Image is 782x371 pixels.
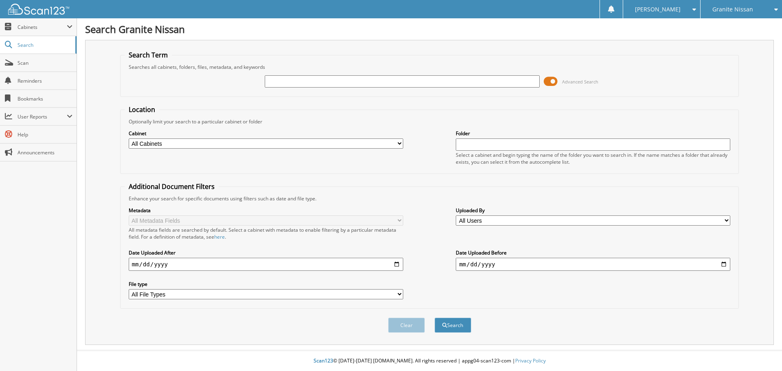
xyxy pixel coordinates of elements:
div: Select a cabinet and begin typing the name of the folder you want to search in. If the name match... [456,151,730,165]
input: end [456,258,730,271]
h1: Search Granite Nissan [85,22,774,36]
label: Metadata [129,207,403,214]
span: User Reports [18,113,67,120]
input: start [129,258,403,271]
div: Enhance your search for specific documents using filters such as date and file type. [125,195,735,202]
button: Search [435,318,471,333]
label: Date Uploaded After [129,249,403,256]
label: Folder [456,130,730,137]
div: Optionally limit your search to a particular cabinet or folder [125,118,735,125]
legend: Additional Document Filters [125,182,219,191]
label: Date Uploaded Before [456,249,730,256]
span: Scan123 [314,357,333,364]
button: Clear [388,318,425,333]
span: Granite Nissan [712,7,753,12]
label: Cabinet [129,130,403,137]
span: Search [18,42,71,48]
span: Cabinets [18,24,67,31]
div: Searches all cabinets, folders, files, metadata, and keywords [125,64,735,70]
div: All metadata fields are searched by default. Select a cabinet with metadata to enable filtering b... [129,226,403,240]
label: Uploaded By [456,207,730,214]
a: here [214,233,225,240]
legend: Location [125,105,159,114]
a: Privacy Policy [515,357,546,364]
div: © [DATE]-[DATE] [DOMAIN_NAME]. All rights reserved | appg04-scan123-com | [77,351,782,371]
span: Reminders [18,77,72,84]
span: [PERSON_NAME] [635,7,681,12]
span: Scan [18,59,72,66]
img: scan123-logo-white.svg [8,4,69,15]
span: Bookmarks [18,95,72,102]
span: Advanced Search [562,79,598,85]
legend: Search Term [125,50,172,59]
span: Announcements [18,149,72,156]
span: Help [18,131,72,138]
label: File type [129,281,403,288]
